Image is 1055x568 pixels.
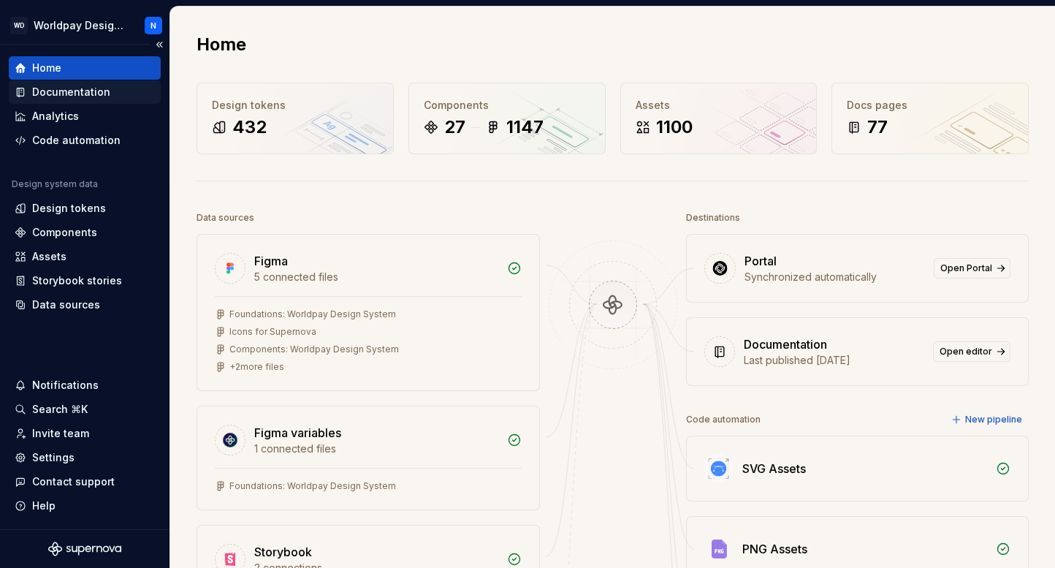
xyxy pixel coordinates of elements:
[32,450,75,465] div: Settings
[229,344,399,355] div: Components: Worldpay Design System
[9,56,161,80] a: Home
[656,116,693,139] div: 1100
[32,133,121,148] div: Code automation
[940,262,992,274] span: Open Portal
[32,201,106,216] div: Design tokens
[506,116,544,139] div: 1147
[3,10,167,41] button: WDWorldpay Design SystemN
[254,543,312,561] div: Storybook
[229,326,316,338] div: Icons for Supernova
[940,346,992,357] span: Open editor
[9,80,161,104] a: Documentation
[197,33,246,56] h2: Home
[831,83,1029,154] a: Docs pages77
[686,409,761,430] div: Code automation
[9,105,161,128] a: Analytics
[32,499,56,513] div: Help
[9,446,161,469] a: Settings
[444,116,465,139] div: 27
[9,470,161,493] button: Contact support
[32,85,110,99] div: Documentation
[197,406,540,510] a: Figma variables1 connected filesFoundations: Worldpay Design System
[686,208,740,228] div: Destinations
[197,234,540,391] a: Figma5 connected filesFoundations: Worldpay Design SystemIcons for SupernovaComponents: Worldpay ...
[32,273,122,288] div: Storybook stories
[847,98,1013,113] div: Docs pages
[9,269,161,292] a: Storybook stories
[32,426,89,441] div: Invite team
[197,83,394,154] a: Design tokens432
[212,98,378,113] div: Design tokens
[744,336,827,353] div: Documentation
[197,208,254,228] div: Data sources
[10,17,28,34] div: WD
[934,258,1010,279] a: Open Portal
[151,20,156,31] div: N
[933,341,1010,362] a: Open editor
[9,129,161,152] a: Code automation
[254,442,498,456] div: 1 connected files
[32,249,66,264] div: Assets
[32,61,61,75] div: Home
[408,83,606,154] a: Components271147
[947,409,1029,430] button: New pipeline
[867,116,888,139] div: 77
[742,540,807,558] div: PNG Assets
[254,424,341,442] div: Figma variables
[32,298,100,312] div: Data sources
[32,378,99,393] div: Notifications
[9,374,161,397] button: Notifications
[9,221,161,244] a: Components
[636,98,802,113] div: Assets
[965,414,1022,425] span: New pipeline
[742,460,806,477] div: SVG Assets
[744,270,926,284] div: Synchronized automatically
[229,308,396,320] div: Foundations: Worldpay Design System
[424,98,590,113] div: Components
[149,34,170,55] button: Collapse sidebar
[9,245,161,268] a: Assets
[32,474,115,489] div: Contact support
[9,422,161,445] a: Invite team
[32,402,88,417] div: Search ⌘K
[232,116,267,139] div: 432
[744,252,777,270] div: Portal
[32,225,97,240] div: Components
[48,542,121,556] svg: Supernova Logo
[744,353,925,368] div: Last published [DATE]
[9,197,161,220] a: Design tokens
[620,83,818,154] a: Assets1100
[12,178,98,190] div: Design system data
[229,361,284,373] div: + 2 more files
[9,494,161,518] button: Help
[34,18,127,33] div: Worldpay Design System
[9,398,161,421] button: Search ⌘K
[229,480,396,492] div: Foundations: Worldpay Design System
[9,293,161,317] a: Data sources
[254,252,288,270] div: Figma
[32,109,79,124] div: Analytics
[254,270,498,284] div: 5 connected files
